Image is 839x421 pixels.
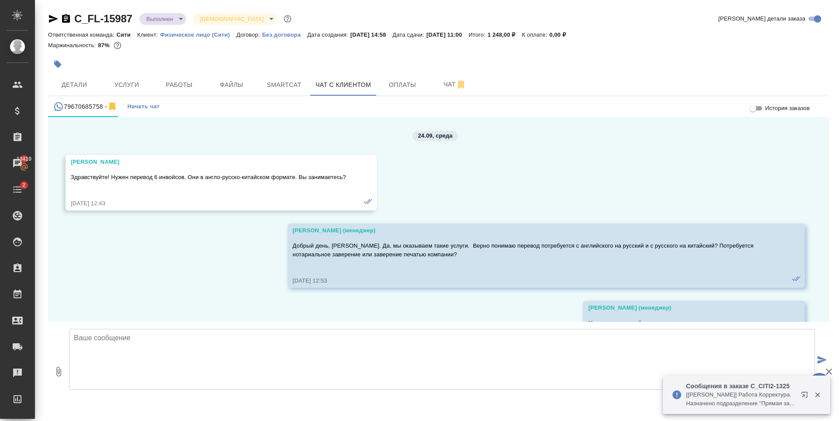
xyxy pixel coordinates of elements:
span: Файлы [211,79,253,90]
span: Работы [158,79,200,90]
button: 137.00 RUB; [112,40,123,51]
p: [[PERSON_NAME]] Работа Корректура. Назначено подразделение "Прямая загрузка (шаблонные документы)" [686,390,795,408]
button: Скопировать ссылку [61,14,71,24]
div: 79670685758 (Елизавета Михеева) - (undefined) [53,101,118,112]
span: Начать чат [127,102,159,112]
p: 87% [98,42,111,48]
p: Маржинальность: [48,42,98,48]
span: Оплаты [381,79,423,90]
p: Клиент: [137,31,160,38]
button: Выполнен [144,15,176,23]
a: 2 [2,179,33,200]
div: [DATE] 12:53 [293,276,774,285]
a: Без договора [262,31,308,38]
button: Закрыть [808,391,826,399]
svg: Отписаться [107,101,118,112]
span: Услуги [106,79,148,90]
div: [PERSON_NAME] (менеджер) [588,304,774,312]
span: Чат [434,79,476,90]
a: C_FL-15987 [74,13,132,24]
div: Выполнен [193,13,277,25]
p: Ответственная команда: [48,31,117,38]
a: 13410 [2,152,33,174]
p: К оплате: [522,31,549,38]
div: [PERSON_NAME] (менеджер) [293,226,774,235]
p: Дата сдачи: [392,31,426,38]
a: Физическое лицо (Сити) [160,31,236,38]
p: Здравствуйте! Нужен перевод 6 инвойсов. Они в англо-русско-китайском формате. Вы занимаетесь? [71,173,346,182]
p: [DATE] 11:00 [426,31,469,38]
p: Сити [117,31,137,38]
button: Скопировать ссылку для ЯМессенджера [48,14,59,24]
span: Детали [53,79,95,90]
div: Выполнен [139,13,186,25]
span: Smartcat [263,79,305,90]
span: 13410 [11,155,37,163]
p: Сообщения в заказе C_CITI2-1325 [686,382,795,390]
p: Договор: [236,31,262,38]
p: Направьте пожалуйста документы для расчета стоимости и сроков. [588,319,774,328]
div: simple tabs example [48,96,829,117]
span: [PERSON_NAME] детали заказа [718,14,805,23]
div: [PERSON_NAME] [71,158,346,166]
svg: Отписаться [456,79,466,90]
button: Добавить тэг [48,55,67,74]
button: Начать чат [123,96,164,117]
div: [DATE] 12:43 [71,199,346,208]
p: 0,00 ₽ [549,31,572,38]
span: 2 [17,181,31,190]
p: Итого: [468,31,487,38]
p: Добрый день, [PERSON_NAME]. Да, мы оказываем такие услуги. Верно понимаю перевод потребуется с ан... [293,242,774,259]
p: 24.09, среда [418,131,452,140]
span: История заказов [765,104,810,113]
p: 1 248,00 ₽ [488,31,522,38]
p: Дата создания: [307,31,350,38]
button: 🙏 [808,373,830,395]
p: [DATE] 14:58 [350,31,393,38]
button: [DEMOGRAPHIC_DATA] [198,15,266,23]
span: Чат с клиентом [315,79,371,90]
button: Открыть в новой вкладке [796,386,817,407]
